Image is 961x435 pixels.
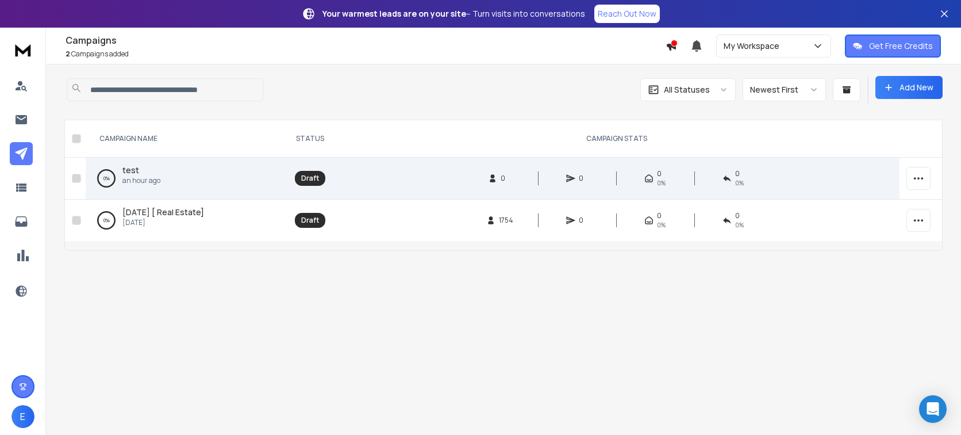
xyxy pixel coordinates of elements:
[11,39,34,60] img: logo
[657,211,662,220] span: 0
[598,8,656,20] p: Reach Out Now
[122,176,160,185] p: an hour ago
[11,405,34,428] button: E
[657,169,662,178] span: 0
[594,5,660,23] a: Reach Out Now
[579,174,590,183] span: 0
[743,78,826,101] button: Newest First
[657,178,666,188] span: 0%
[122,207,204,218] a: [DATE] [ Real Estate]
[735,169,740,178] span: 0
[86,200,287,242] td: 0%[DATE] [ Real Estate][DATE]
[735,220,744,230] span: 0%
[724,40,784,52] p: My Workspace
[664,84,710,96] p: All Statuses
[657,220,666,230] span: 0%
[322,8,585,20] p: – Turn visits into conversations
[287,120,333,158] th: STATUS
[66,33,666,47] h1: Campaigns
[122,218,204,227] p: [DATE]
[122,165,139,176] a: test
[301,174,319,183] div: Draft
[869,40,933,52] p: Get Free Credits
[301,216,319,225] div: Draft
[66,49,666,59] p: Campaigns added
[322,8,466,19] strong: Your warmest leads are on your site
[122,165,139,175] span: test
[103,173,110,184] p: 0 %
[845,35,941,58] button: Get Free Credits
[919,395,947,423] div: Open Intercom Messenger
[122,207,204,217] span: [DATE] [ Real Estate]
[735,211,740,220] span: 0
[499,216,513,225] span: 1754
[66,49,70,59] span: 2
[86,120,287,158] th: CAMPAIGN NAME
[333,120,900,158] th: CAMPAIGN STATS
[735,178,744,188] span: 0%
[875,76,943,99] button: Add New
[579,216,590,225] span: 0
[103,215,110,226] p: 0 %
[86,158,287,200] td: 0%testan hour ago
[501,174,512,183] span: 0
